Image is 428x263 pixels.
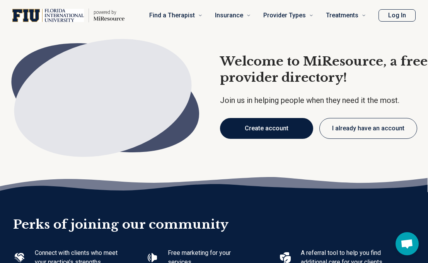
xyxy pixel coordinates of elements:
a: Open chat [396,232,419,255]
p: powered by [94,9,124,15]
a: Home page [12,3,124,28]
span: Provider Types [263,10,306,21]
button: Log In [379,9,416,22]
h2: Perks of joining our community [13,192,415,233]
button: I already have an account [319,118,417,139]
button: Create account [220,118,313,139]
span: Find a Therapist [149,10,195,21]
span: Treatments [326,10,358,21]
span: Insurance [215,10,243,21]
p: Join us in helping people when they need it the most. [220,95,428,106]
h1: Welcome to MiResource, a free provider directory! [220,54,428,86]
